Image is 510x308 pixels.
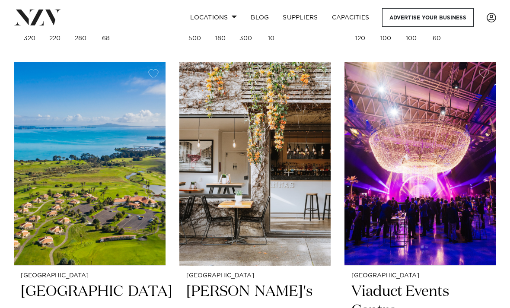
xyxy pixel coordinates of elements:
[382,8,474,27] a: Advertise your business
[21,273,159,279] small: [GEOGRAPHIC_DATA]
[351,273,489,279] small: [GEOGRAPHIC_DATA]
[14,10,61,25] img: nzv-logo.png
[325,8,376,27] a: Capacities
[186,273,324,279] small: [GEOGRAPHIC_DATA]
[244,8,276,27] a: BLOG
[276,8,325,27] a: SUPPLIERS
[183,8,244,27] a: Locations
